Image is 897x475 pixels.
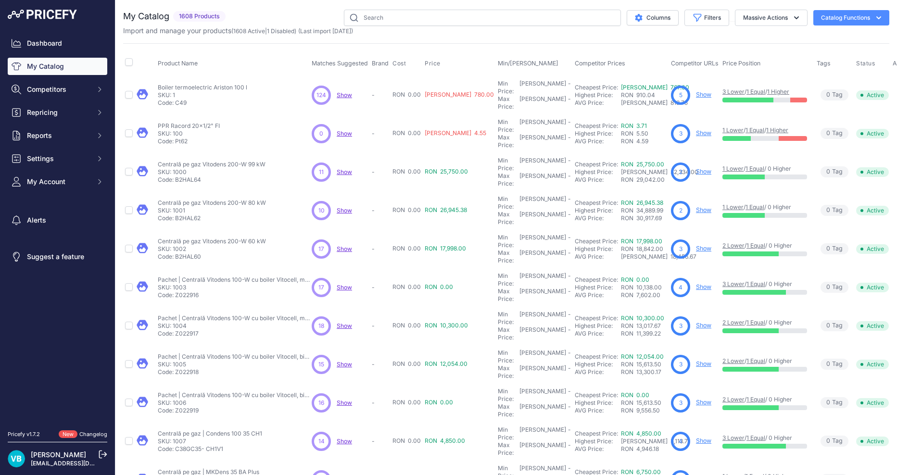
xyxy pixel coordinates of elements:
div: [PERSON_NAME] [519,211,566,226]
span: Tag [821,89,848,100]
span: ( | ) [231,27,296,35]
div: Max Price: [498,364,518,380]
span: My Account [27,177,90,187]
a: Show [337,437,352,445]
div: [PERSON_NAME] [519,311,566,326]
button: My Account [8,173,107,190]
a: 2 Lower [722,396,745,403]
a: 1 Equal [746,434,765,441]
div: Max Price: [498,211,518,226]
a: RON 26,945.38 [621,199,663,206]
div: - [566,311,571,326]
span: RON 0.00 [392,360,421,367]
div: AVG Price: [575,99,621,107]
span: [PERSON_NAME] 32,334.00 [621,168,698,175]
span: 15 [318,360,324,369]
p: Boiler termoelectric Ariston 100 l [158,84,247,91]
span: Active [856,129,889,138]
p: SKU: 1002 [158,245,266,253]
a: 2 Lower [722,319,745,326]
p: SKU: 1000 [158,168,265,176]
div: [PERSON_NAME] [519,118,566,134]
a: RON 17,998.00 [621,237,662,245]
a: Show [337,399,352,406]
div: - [566,157,571,172]
span: Show [337,361,352,368]
a: 1 Equal [745,165,764,172]
a: Cheapest Price: [575,199,618,206]
p: Code: C49 [158,99,247,107]
div: - [566,349,571,364]
span: Tag [821,359,848,370]
div: - [566,234,571,249]
div: Highest Price: [575,207,621,214]
div: Min Price: [498,234,518,249]
button: Repricing [8,104,107,121]
span: Product Name [158,60,198,67]
div: - [566,172,571,187]
a: Cheapest Price: [575,237,618,245]
a: 3 Lower [722,280,745,287]
div: [PERSON_NAME] [519,349,566,364]
span: (Last import [DATE]) [298,27,353,35]
div: - [566,95,571,111]
span: Active [856,206,889,215]
div: Max Price: [498,326,518,341]
span: Tag [821,205,848,216]
a: 2 Lower [722,357,745,364]
p: / / 0 Higher [722,165,807,173]
a: 1 Lower [722,165,744,172]
a: Show [337,168,352,175]
div: - [566,134,571,149]
div: [PERSON_NAME] [519,387,566,403]
span: Status [856,60,875,67]
div: Highest Price: [575,361,621,368]
div: Min Price: [498,118,518,134]
p: / / 0 Higher [722,357,807,365]
a: 1 Lower [722,126,744,134]
a: Dashboard [8,35,107,52]
p: - [372,361,389,368]
p: Code: Pt62 [158,137,220,145]
div: Max Price: [498,134,518,149]
div: Min Price: [498,387,518,403]
span: RON 0.00 [392,168,421,175]
a: Cheapest Price: [575,84,618,91]
div: [PERSON_NAME] [519,95,566,111]
div: Highest Price: [575,245,621,253]
p: - [372,207,389,214]
a: Show [337,130,352,137]
p: - [372,322,389,330]
a: [PERSON_NAME] 767.00 [621,84,689,91]
a: Changelog [79,431,107,437]
a: Show [337,245,352,252]
span: 10 [318,206,325,215]
p: Code: B2HAL64 [158,176,265,184]
span: 3 [679,129,682,138]
a: Show [696,437,711,444]
a: 1 Equal [746,319,765,326]
span: 2 [679,206,682,215]
div: - [566,326,571,341]
p: SKU: 1 [158,91,247,99]
p: / / [722,126,807,134]
p: SKU: 1003 [158,284,312,291]
a: RON 0.00 [621,276,649,283]
div: AVG Price: [575,214,621,222]
a: 1 Lower [722,203,744,211]
a: Cheapest Price: [575,122,618,129]
img: Pricefy Logo [8,10,77,19]
a: 1 Equal [746,280,765,287]
span: 0 [826,244,830,253]
span: Brand [372,60,389,67]
div: - [566,364,571,380]
a: 2 Lower [722,242,745,249]
span: 4 [679,283,682,292]
span: Repricing [27,108,90,117]
p: / / 0 Higher [722,203,807,211]
span: 3 [679,322,682,330]
span: [PERSON_NAME] 780.00 [425,91,494,98]
div: AVG Price: [575,176,621,184]
button: Catalog Functions [813,10,889,25]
